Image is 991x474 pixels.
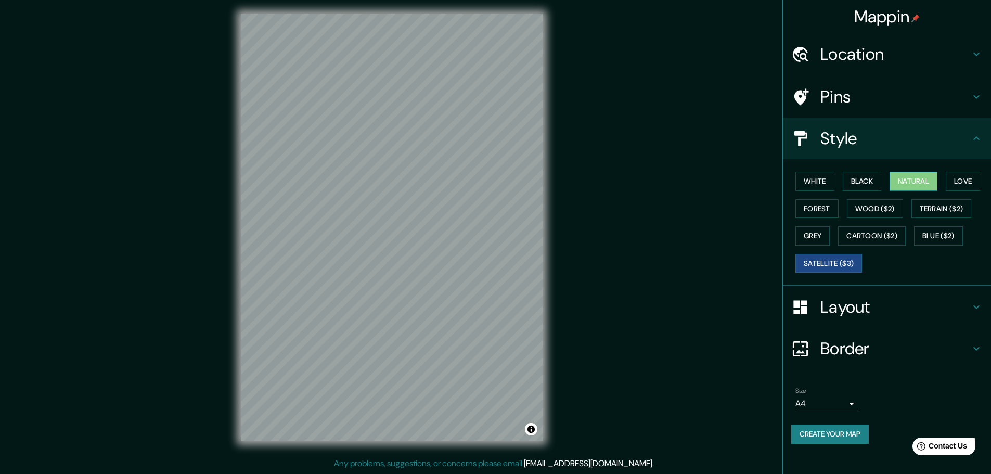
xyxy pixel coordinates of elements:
h4: Pins [820,86,970,107]
div: Layout [783,286,991,328]
button: Toggle attribution [525,423,537,435]
h4: Style [820,128,970,149]
iframe: Help widget launcher [898,433,980,463]
div: Pins [783,76,991,118]
button: Black [843,172,882,191]
canvas: Map [241,14,543,441]
button: Grey [795,226,830,246]
img: pin-icon.png [911,14,920,22]
button: Wood ($2) [847,199,903,219]
h4: Border [820,338,970,359]
button: Forest [795,199,839,219]
div: . [654,457,655,470]
button: Blue ($2) [914,226,963,246]
button: Love [946,172,980,191]
button: Cartoon ($2) [838,226,906,246]
h4: Layout [820,297,970,317]
button: White [795,172,834,191]
h4: Location [820,44,970,65]
button: Satellite ($3) [795,254,862,273]
div: Border [783,328,991,369]
div: A4 [795,395,858,412]
a: [EMAIL_ADDRESS][DOMAIN_NAME] [524,458,652,469]
div: Location [783,33,991,75]
button: Terrain ($2) [911,199,972,219]
button: Create your map [791,425,869,444]
div: . [655,457,658,470]
p: Any problems, suggestions, or concerns please email . [334,457,654,470]
button: Natural [890,172,937,191]
h4: Mappin [854,6,920,27]
label: Size [795,387,806,395]
div: Style [783,118,991,159]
